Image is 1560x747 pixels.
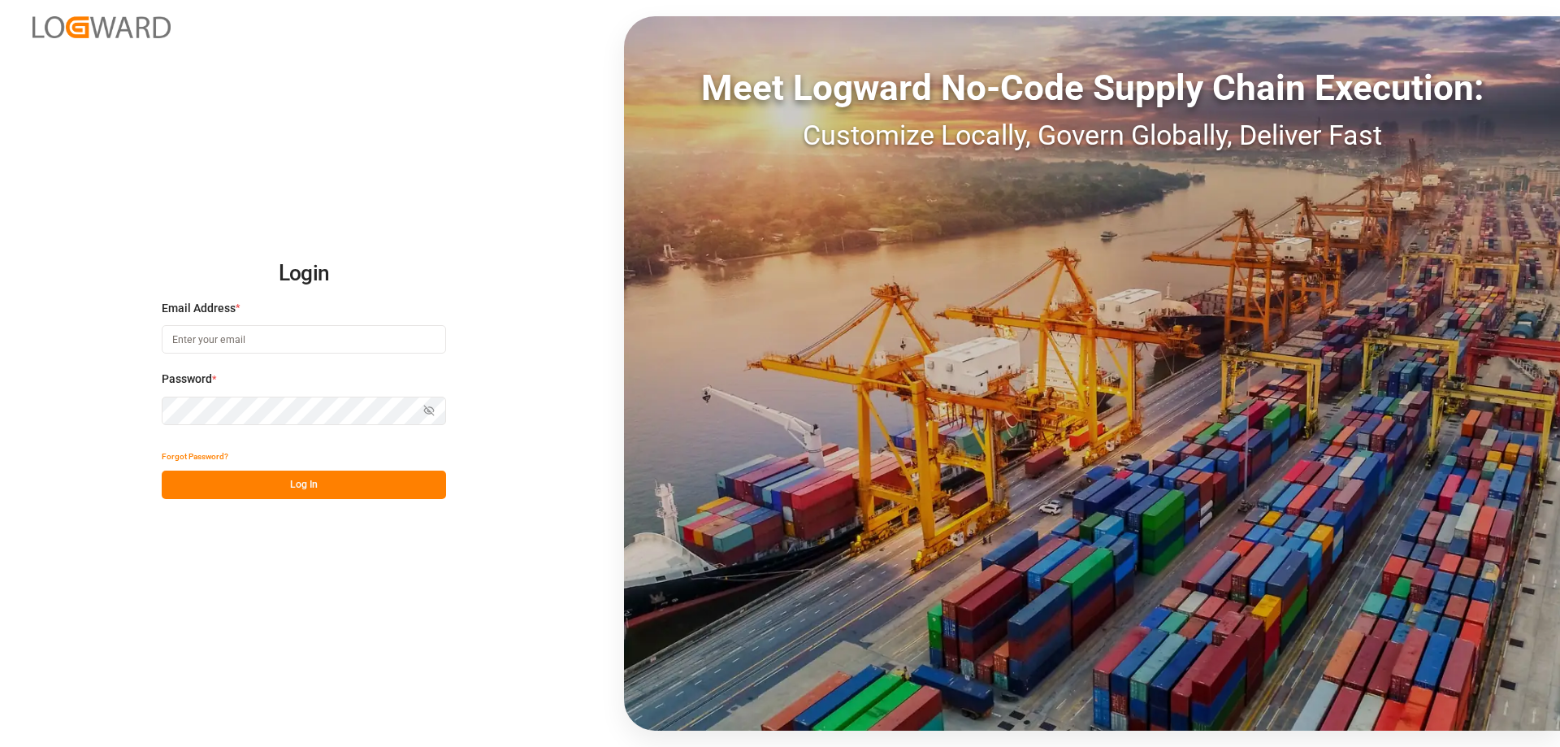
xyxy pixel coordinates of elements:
[162,442,228,471] button: Forgot Password?
[162,300,236,317] span: Email Address
[624,115,1560,156] div: Customize Locally, Govern Globally, Deliver Fast
[162,371,212,388] span: Password
[624,61,1560,115] div: Meet Logward No-Code Supply Chain Execution:
[162,471,446,499] button: Log In
[162,325,446,354] input: Enter your email
[32,16,171,38] img: Logward_new_orange.png
[162,248,446,300] h2: Login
